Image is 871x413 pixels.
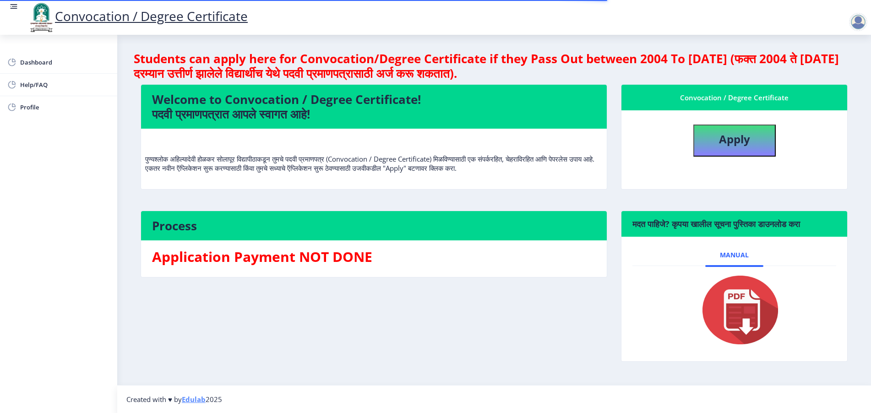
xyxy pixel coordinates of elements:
span: Profile [20,102,110,113]
img: pdf.png [689,273,780,347]
b: Apply [719,131,750,147]
a: Manual [705,244,763,266]
img: logo [27,2,55,33]
div: Convocation / Degree Certificate [632,92,836,103]
span: Dashboard [20,57,110,68]
h4: Welcome to Convocation / Degree Certificate! पदवी प्रमाणपत्रात आपले स्वागत आहे! [152,92,596,121]
span: Help/FAQ [20,79,110,90]
h6: मदत पाहिजे? कृपया खालील सूचना पुस्तिका डाउनलोड करा [632,218,836,229]
h3: Application Payment NOT DONE [152,248,596,266]
button: Apply [693,125,776,157]
h4: Students can apply here for Convocation/Degree Certificate if they Pass Out between 2004 To [DATE... [134,51,855,81]
a: Convocation / Degree Certificate [27,7,248,25]
p: पुण्यश्लोक अहिल्यादेवी होळकर सोलापूर विद्यापीठाकडून तुमचे पदवी प्रमाणपत्र (Convocation / Degree C... [145,136,603,173]
h4: Process [152,218,596,233]
span: Created with ♥ by 2025 [126,395,222,404]
span: Manual [720,251,749,259]
a: Edulab [182,395,206,404]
